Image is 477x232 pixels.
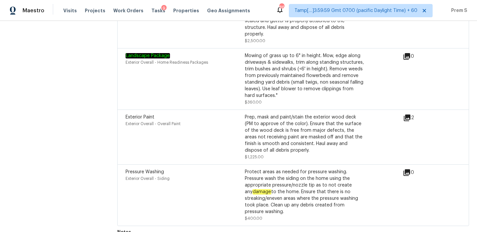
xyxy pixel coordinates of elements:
[279,4,284,11] div: 869
[403,52,435,60] div: 0
[245,39,265,43] span: $2,500.00
[126,177,170,181] span: Exterior Overall - Siding
[63,7,77,14] span: Visits
[126,60,208,64] span: Exterior Overall - Home Readiness Packages
[85,7,105,14] span: Projects
[23,7,44,14] span: Maestro
[245,52,364,99] div: Mowing of grass up to 6" in height. Mow, edge along driveways & sidewalks, trim along standing st...
[252,189,271,194] em: damage
[173,7,199,14] span: Properties
[449,7,467,14] span: Prem S
[245,114,364,154] div: Prep, mask and paint/stain the exterior wood deck (PM to approve of the color). Ensure that the s...
[245,155,264,159] span: $1,225.00
[126,53,170,58] em: Landscape Package
[126,122,181,126] span: Exterior Overall - Overall Paint
[151,8,165,13] span: Tasks
[245,100,262,104] span: $360.00
[245,216,262,220] span: $400.00
[126,115,154,119] span: Exterior Paint
[403,114,435,122] div: 2
[207,7,250,14] span: Geo Assignments
[245,169,364,215] div: Protect areas as needed for pressure washing. Pressure wash the siding on the home using the appr...
[113,7,143,14] span: Work Orders
[294,7,417,14] span: Tamp[…]3:59:59 Gmt 0700 (pacific Daylight Time) + 60
[126,170,164,174] span: Pressure Washing
[161,5,167,12] div: 9
[403,169,435,177] div: 0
